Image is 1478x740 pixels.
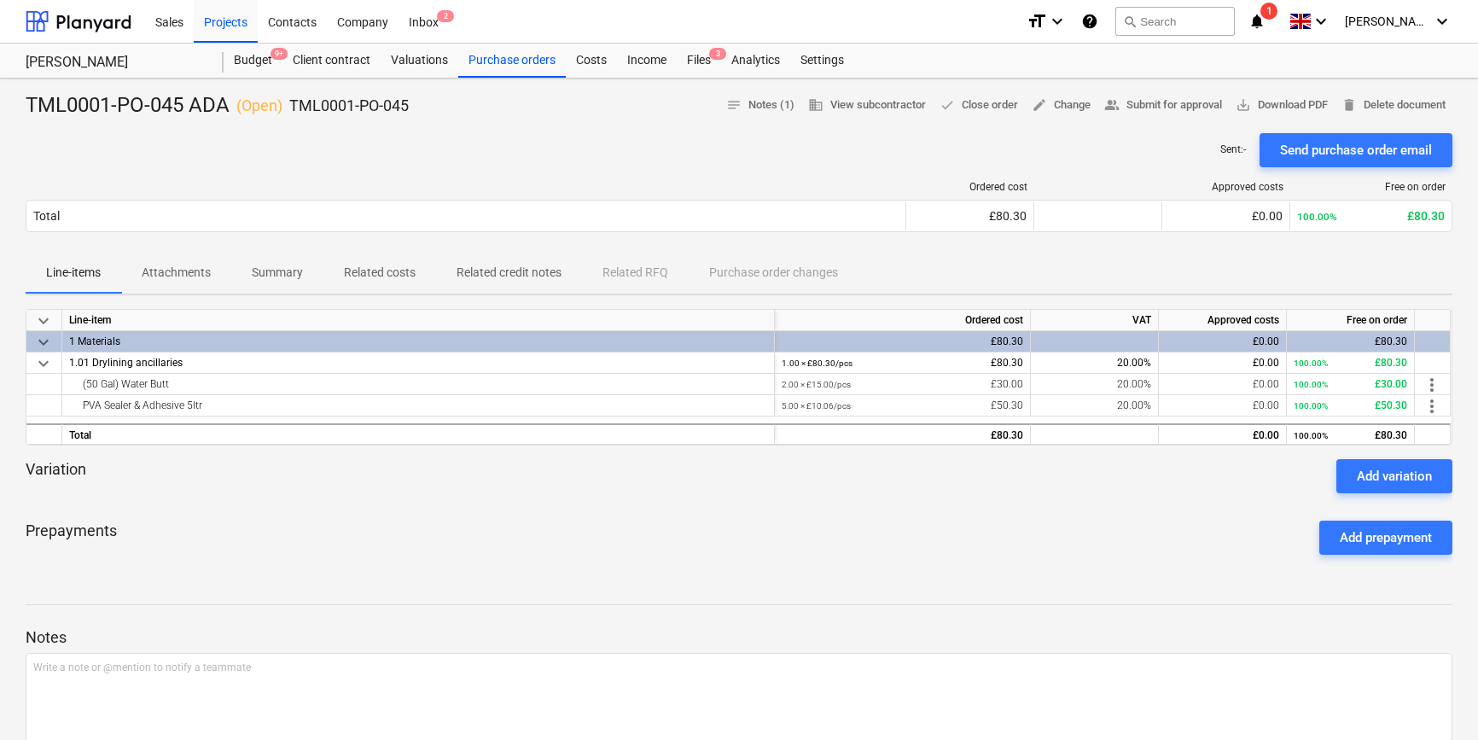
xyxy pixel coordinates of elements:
small: 2.00 × £15.00 / pcs [782,380,851,389]
button: Download PDF [1229,92,1335,119]
div: £50.30 [1294,395,1407,417]
i: keyboard_arrow_down [1311,11,1331,32]
i: keyboard_arrow_down [1047,11,1068,32]
p: Related costs [344,264,416,282]
div: Free on order [1287,310,1415,331]
small: 100.00% [1297,211,1337,223]
div: Ordered cost [775,310,1031,331]
p: Prepayments [26,521,117,555]
div: Budget [224,44,282,78]
span: 9+ [271,48,288,60]
i: keyboard_arrow_down [1432,11,1452,32]
span: 3 [709,48,726,60]
p: ( Open ) [236,96,282,116]
div: Ordered cost [913,181,1027,193]
div: VAT [1031,310,1159,331]
p: Line-items [46,264,101,282]
small: 1.00 × £80.30 / pcs [782,358,852,368]
div: £0.00 [1166,331,1279,353]
button: Add variation [1336,459,1452,493]
button: Change [1025,92,1097,119]
button: Close order [933,92,1025,119]
div: Add variation [1357,465,1432,487]
span: people_alt [1104,97,1120,113]
span: 2 [437,10,454,22]
a: Budget9+ [224,44,282,78]
small: 100.00% [1294,380,1328,389]
iframe: Chat Widget [1393,658,1478,740]
span: edit [1032,97,1047,113]
p: Variation [26,459,86,493]
div: £0.00 [1166,374,1279,395]
div: £80.30 [782,331,1023,353]
span: more_vert [1422,375,1442,395]
div: £0.00 [1166,353,1279,374]
div: [PERSON_NAME] [26,54,203,72]
p: Sent : - [1220,143,1246,157]
span: Change [1032,96,1091,115]
div: TML0001-PO-045 ADA [26,92,409,119]
div: £30.00 [782,374,1023,395]
a: Income [617,44,677,78]
span: Delete document [1341,96,1446,115]
span: more_vert [1422,396,1442,417]
span: notes [726,97,742,113]
a: Analytics [721,44,790,78]
div: £80.30 [782,353,1023,374]
span: search [1123,15,1137,28]
span: keyboard_arrow_down [33,332,54,353]
div: Approved costs [1159,310,1287,331]
small: 100.00% [1294,358,1328,368]
a: Valuations [381,44,458,78]
div: £80.30 [782,425,1023,446]
p: TML0001-PO-045 [289,96,409,116]
div: Send purchase order email [1280,139,1432,161]
a: Costs [566,44,617,78]
div: £80.30 [1297,209,1445,223]
small: 100.00% [1294,401,1328,411]
div: £30.00 [1294,374,1407,395]
button: Add prepayment [1319,521,1452,555]
span: [PERSON_NAME] [1345,15,1430,28]
button: Notes (1) [719,92,801,119]
small: 5.00 × £10.06 / pcs [782,401,851,411]
div: 20.00% [1031,353,1159,374]
button: Submit for approval [1097,92,1229,119]
i: format_size [1027,11,1047,32]
span: delete [1341,97,1357,113]
span: Notes (1) [726,96,794,115]
span: Submit for approval [1104,96,1222,115]
div: 1 Materials [69,331,767,352]
p: Summary [252,264,303,282]
div: Approved costs [1169,181,1283,193]
button: Delete document [1335,92,1452,119]
span: Close order [940,96,1018,115]
div: £0.00 [1169,209,1283,223]
span: save_alt [1236,97,1251,113]
div: £50.30 [782,395,1023,417]
div: Total [33,209,60,223]
div: 20.00% [1031,395,1159,417]
a: Settings [790,44,854,78]
a: Purchase orders [458,44,566,78]
span: business [808,97,823,113]
span: Download PDF [1236,96,1328,115]
i: Knowledge base [1081,11,1098,32]
p: Notes [26,627,1452,648]
small: 100.00% [1294,431,1328,440]
div: Add prepayment [1340,527,1432,549]
button: View subcontractor [801,92,933,119]
div: £80.30 [1294,353,1407,374]
div: 20.00% [1031,374,1159,395]
a: Client contract [282,44,381,78]
div: £80.30 [1294,331,1407,353]
span: 1.01 Drylining ancillaries [69,357,183,369]
button: Search [1115,7,1235,36]
div: PVA Sealer & Adhesive 5ltr [69,395,767,416]
a: Files3 [677,44,721,78]
div: Free on order [1297,181,1446,193]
